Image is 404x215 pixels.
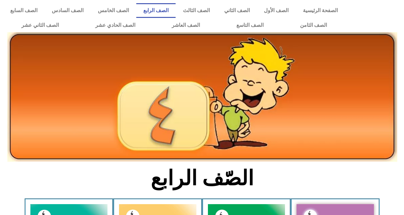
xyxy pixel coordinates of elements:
[217,3,257,18] a: الصف الثاني
[45,3,91,18] a: الصف السادس
[282,18,345,33] a: الصف الثامن
[154,18,218,33] a: الصف العاشر
[3,18,77,33] a: الصف الثاني عشر
[176,3,217,18] a: الصف الثالث
[3,3,45,18] a: الصف السابع
[91,3,136,18] a: الصف الخامس
[218,18,282,33] a: الصف التاسع
[257,3,296,18] a: الصف الأول
[296,3,345,18] a: الصفحة الرئيسية
[136,3,176,18] a: الصف الرابع
[96,166,308,191] h2: الصّف الرابع
[77,18,154,33] a: الصف الحادي عشر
